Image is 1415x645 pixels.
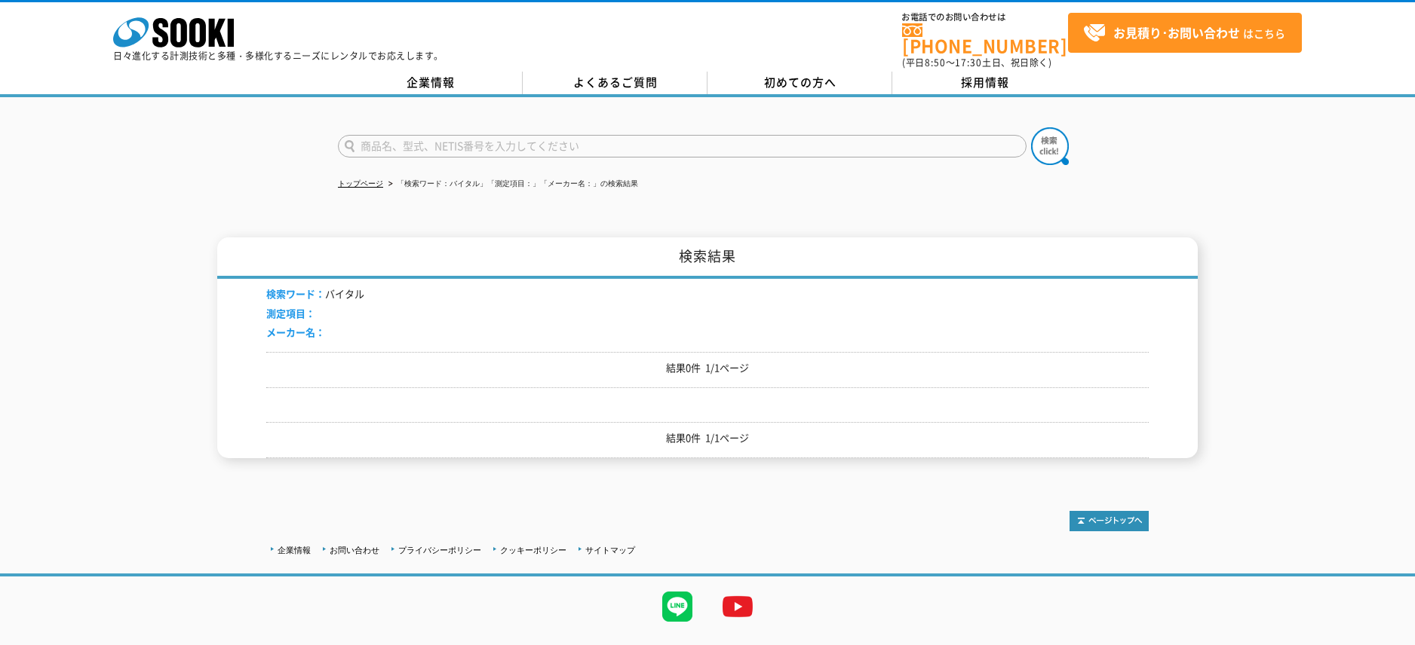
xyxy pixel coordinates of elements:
[1070,511,1149,531] img: トップページへ
[647,576,707,637] img: LINE
[764,74,836,90] span: 初めての方へ
[266,286,364,302] li: バイタル
[266,360,1149,376] p: 結果0件 1/1ページ
[278,546,311,555] a: 企業情報
[266,325,325,339] span: メーカー名：
[338,179,383,188] a: トップページ
[266,430,1149,446] p: 結果0件 1/1ページ
[266,306,315,320] span: 測定項目：
[1083,22,1285,44] span: はこちら
[902,23,1068,54] a: [PHONE_NUMBER]
[385,176,638,192] li: 「検索ワード：バイタル」「測定項目：」「メーカー名：」の検索結果
[338,135,1027,157] input: 商品名、型式、NETIS番号を入力してください
[338,72,523,94] a: 企業情報
[707,72,892,94] a: 初めての方へ
[955,56,982,69] span: 17:30
[902,13,1068,22] span: お電話でのお問い合わせは
[892,72,1077,94] a: 採用情報
[330,546,379,555] a: お問い合わせ
[266,286,325,301] span: 検索ワード：
[523,72,707,94] a: よくあるご質問
[1113,23,1240,41] strong: お見積り･お問い合わせ
[902,56,1051,69] span: (平日 ～ 土日、祝日除く)
[925,56,946,69] span: 8:50
[500,546,566,555] a: クッキーポリシー
[113,51,444,60] p: 日々進化する計測技術と多種・多様化するニーズにレンタルでお応えします。
[1068,13,1302,53] a: お見積り･お問い合わせはこちら
[585,546,635,555] a: サイトマップ
[217,237,1198,279] h1: 検索結果
[707,576,768,637] img: YouTube
[398,546,481,555] a: プライバシーポリシー
[1031,127,1069,165] img: btn_search.png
